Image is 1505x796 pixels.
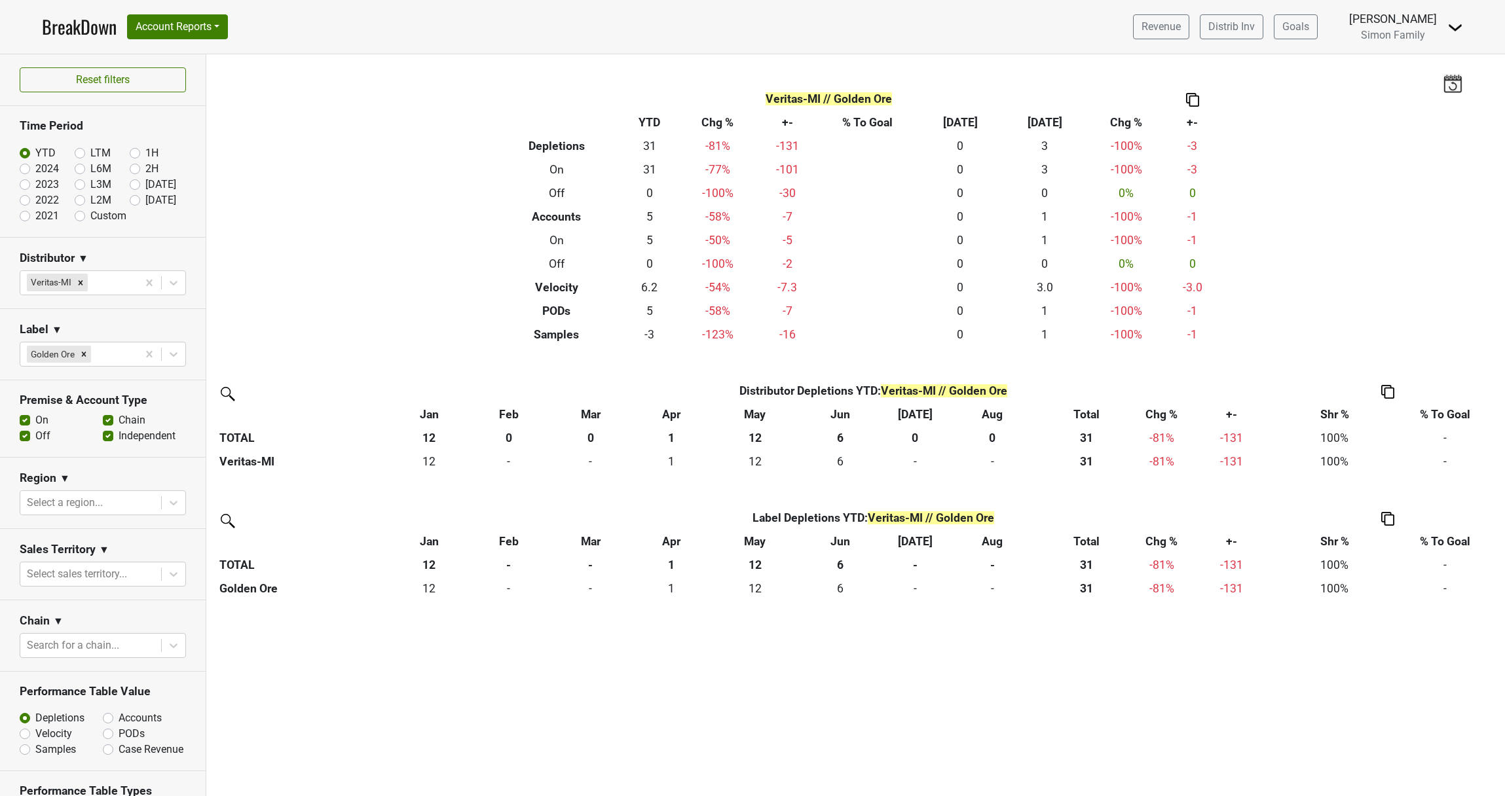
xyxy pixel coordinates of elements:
label: Custom [90,208,126,224]
h3: Region [20,471,56,485]
th: May: activate to sort column ascending [710,403,800,426]
th: +-: activate to sort column ascending [1185,530,1277,553]
td: -50 % [678,228,758,252]
span: ▼ [99,542,109,558]
th: 12 [710,553,800,577]
div: - [953,453,1032,470]
td: -100 % [678,181,758,205]
th: Mar: activate to sort column ascending [548,530,633,553]
div: 1 [636,580,707,597]
th: TOTAL [216,426,389,450]
td: -81 % [678,134,758,158]
td: -16 [757,323,817,346]
button: Account Reports [127,14,228,39]
td: 0 [1166,181,1219,205]
td: -3 [1166,134,1219,158]
img: filter [216,382,237,403]
td: -1 [1166,323,1219,346]
td: 0 [880,450,950,473]
td: 12 [389,577,469,600]
label: 2021 [35,208,59,224]
td: 1 [1003,228,1087,252]
label: Case Revenue [119,742,183,757]
th: Jun: activate to sort column ascending [800,530,880,553]
td: -81 % [1138,553,1185,577]
div: Golden Ore [27,346,77,363]
div: 6 [803,580,877,597]
td: -123 % [678,323,758,346]
th: - [548,553,633,577]
th: Jan: activate to sort column ascending [389,530,469,553]
td: 0 [950,577,1035,600]
td: 0 [880,577,950,600]
th: Veritas-MI [216,450,389,473]
td: 6 [800,450,880,473]
button: Reset filters [20,67,186,92]
td: 0 [918,181,1003,205]
td: 0 [918,158,1003,181]
td: 1 [1003,299,1087,323]
td: - [1392,450,1498,473]
a: Distrib Inv [1200,14,1263,39]
td: -100 % [1087,323,1166,346]
td: 0 [621,252,678,276]
th: Aug: activate to sort column ascending [950,403,1035,426]
span: Simon Family [1361,29,1425,41]
div: 12 [713,580,796,597]
label: Velocity [35,726,72,742]
th: Chg % [678,111,758,134]
th: 12 [389,426,469,450]
td: 3 [1003,158,1087,181]
div: - [551,453,630,470]
label: 2H [145,161,158,177]
td: 0 [918,299,1003,323]
label: 1H [145,145,158,161]
td: 0 [469,577,548,600]
td: -81 % [1138,577,1185,600]
td: -131 [1185,553,1277,577]
div: - [883,453,947,470]
div: [PERSON_NAME] [1349,10,1437,27]
td: -3 [621,323,678,346]
div: - [551,580,630,597]
label: Independent [119,428,176,444]
td: - [1392,553,1498,577]
th: Off [492,181,622,205]
th: &nbsp;: activate to sort column ascending [216,403,389,426]
td: -1 [1166,205,1219,228]
th: 31 [1035,426,1138,450]
td: - [1392,577,1498,600]
div: 6 [803,453,877,470]
span: ▼ [53,613,64,629]
img: filter [216,509,237,530]
span: ▼ [78,251,88,266]
td: -100 % [1087,228,1166,252]
h3: Label [20,323,48,336]
div: -131 [1189,580,1274,597]
th: 1 [633,553,711,577]
th: On [492,158,622,181]
th: Aug: activate to sort column ascending [950,530,1035,553]
th: 1 [633,426,711,450]
th: 31 [1035,553,1138,577]
th: % To Goal: activate to sort column ascending [1392,403,1498,426]
td: -131 [757,134,817,158]
th: Chg % [1087,111,1166,134]
div: Remove Golden Ore [77,346,91,363]
th: Samples [492,323,622,346]
label: Depletions [35,710,84,726]
td: -30 [757,181,817,205]
th: Apr: activate to sort column ascending [633,403,711,426]
td: 1 [1003,323,1087,346]
span: -81% [1149,431,1174,444]
th: % To Goal [817,111,918,134]
a: Revenue [1133,14,1189,39]
div: 12 [392,453,466,470]
th: Jul: activate to sort column ascending [880,530,950,553]
td: -3.0 [1166,276,1219,299]
label: Samples [35,742,76,757]
img: Copy to clipboard [1186,93,1199,107]
td: -7 [757,205,817,228]
td: 0 [621,181,678,205]
td: 0 [918,134,1003,158]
